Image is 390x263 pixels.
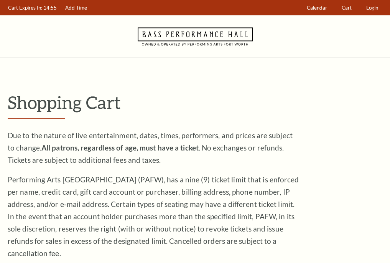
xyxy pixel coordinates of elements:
[43,5,57,11] span: 14:55
[8,131,293,164] span: Due to the nature of live entertainment, dates, times, performers, and prices are subject to chan...
[8,93,382,112] p: Shopping Cart
[342,5,352,11] span: Cart
[41,143,199,152] strong: All patrons, regardless of age, must have a ticket
[338,0,355,15] a: Cart
[62,0,91,15] a: Add Time
[307,5,327,11] span: Calendar
[303,0,331,15] a: Calendar
[8,174,299,260] p: Performing Arts [GEOGRAPHIC_DATA] (PAFW), has a nine (9) ticket limit that is enforced per name, ...
[8,5,42,11] span: Cart Expires In:
[366,5,378,11] span: Login
[363,0,382,15] a: Login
